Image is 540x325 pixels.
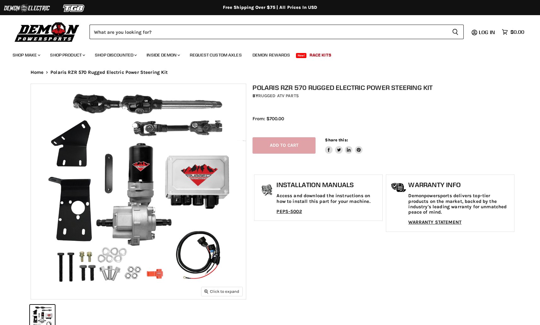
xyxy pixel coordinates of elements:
[45,49,89,62] a: Shop Product
[276,193,379,204] p: Access and download the instructions on how to install this part for your machine.
[18,5,522,10] div: Free Shipping Over $75 | All Prices In USD
[31,70,44,75] a: Home
[18,70,522,75] nav: Breadcrumbs
[510,29,524,35] span: $0.00
[476,29,499,35] a: Log in
[253,116,284,121] span: From: $700.00
[325,137,363,154] aside: Share this:
[408,193,511,215] p: Demonpowersports delivers top-tier products on the market, backed by the industry's leading warra...
[296,53,307,58] span: New!
[305,49,336,62] a: Race Kits
[90,49,141,62] a: Shop Discounted
[8,49,44,62] a: Shop Make
[90,25,447,39] input: Search
[204,289,239,294] span: Click to expand
[276,181,379,189] h1: Installation Manuals
[258,93,299,98] a: Rugged ATV Parts
[3,2,50,14] img: Demon Electric Logo 2
[499,27,527,37] a: $0.00
[13,21,82,43] img: Demon Powersports
[447,25,464,39] button: Search
[142,49,184,62] a: Inside Demon
[479,29,495,35] span: Log in
[276,209,302,214] a: PEPS-5002
[253,84,516,92] h1: Polaris RZR 570 Rugged Electric Power Steering Kit
[50,70,168,75] span: Polaris RZR 570 Rugged Electric Power Steering Kit
[248,49,295,62] a: Demon Rewards
[408,219,462,225] a: WARRANTY STATEMENT
[8,46,523,62] ul: Main menu
[408,181,511,189] h1: Warranty Info
[259,183,275,198] img: install_manual-icon.png
[185,49,247,62] a: Request Custom Axles
[50,2,98,14] img: TGB Logo 2
[90,25,464,39] form: Product
[201,287,242,296] button: Click to expand
[31,84,246,299] img: IMAGE
[253,92,516,99] div: by
[391,183,407,192] img: warranty-icon.png
[325,138,348,142] span: Share this:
